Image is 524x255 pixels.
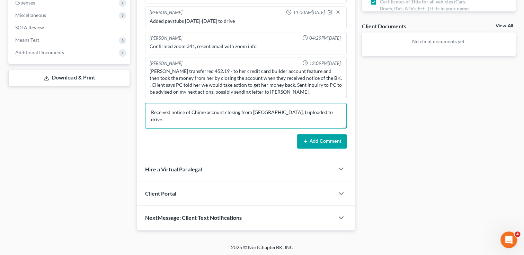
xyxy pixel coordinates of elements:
p: No client documents yet. [367,38,510,45]
iframe: Intercom live chat [500,232,517,248]
div: [PERSON_NAME] transferred 452.19 - to her credit card builder account feature and then took the m... [150,68,342,95]
div: [PERSON_NAME] [150,9,183,16]
div: [PERSON_NAME] [150,35,183,41]
button: Add Comment [297,134,347,149]
span: Client Portal [145,190,176,197]
div: Added paystubs [DATE]-[DATE] to drive [150,18,342,25]
div: Client Documents [362,22,406,30]
a: View All [496,23,513,28]
span: 04:29PM[DATE] [309,35,341,41]
span: Miscellaneous [15,12,46,18]
span: SOFA Review [15,25,44,30]
span: 11:00AM[DATE] [293,9,325,16]
a: Download & Print [8,70,130,86]
span: Means Test [15,37,39,43]
span: NextMessage: Client Text Notifications [145,214,242,221]
span: 12:09PM[DATE] [309,60,341,67]
div: [PERSON_NAME] [150,60,183,67]
span: 4 [515,232,520,237]
a: SOFA Review [10,21,130,34]
span: Hire a Virtual Paralegal [145,166,202,172]
div: Confirmed zoom 341, resent email with zoom info [150,43,342,50]
span: Additional Documents [15,49,64,55]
